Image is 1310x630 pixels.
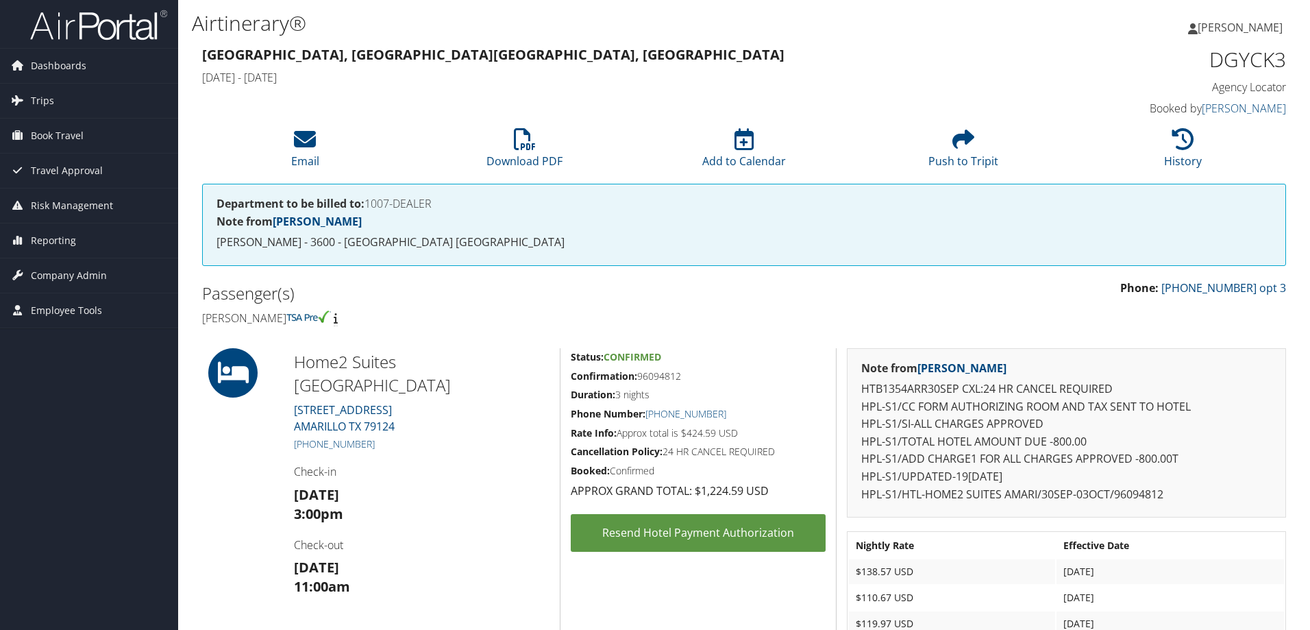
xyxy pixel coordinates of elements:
[571,350,604,363] strong: Status:
[1120,280,1159,295] strong: Phone:
[1161,280,1286,295] a: [PHONE_NUMBER] opt 3
[849,533,1055,558] th: Nightly Rate
[217,214,362,229] strong: Note from
[571,445,826,459] h5: 24 HR CANCEL REQUIRED
[1056,559,1284,584] td: [DATE]
[571,464,826,478] h5: Confirmed
[645,407,726,420] a: [PHONE_NUMBER]
[1056,585,1284,610] td: [DATE]
[294,558,339,577] strong: [DATE]
[31,84,54,118] span: Trips
[1030,45,1286,74] h1: DGYCK3
[486,136,563,169] a: Download PDF
[849,585,1055,610] td: $110.67 USD
[286,311,331,323] img: tsa-precheck.png
[31,258,107,293] span: Company Admin
[1164,136,1202,169] a: History
[702,136,786,169] a: Add to Calendar
[604,350,661,363] span: Confirmed
[571,369,826,383] h5: 96094812
[571,388,615,401] strong: Duration:
[917,361,1006,376] a: [PERSON_NAME]
[273,214,362,229] a: [PERSON_NAME]
[1198,20,1283,35] span: [PERSON_NAME]
[861,361,1006,376] strong: Note from
[1202,101,1286,116] a: [PERSON_NAME]
[294,537,549,553] h4: Check-out
[294,485,339,504] strong: [DATE]
[571,464,610,477] strong: Booked:
[571,426,617,439] strong: Rate Info:
[202,282,734,305] h2: Passenger(s)
[861,380,1272,503] p: HTB1354ARR30SEP CXL:24 HR CANCEL REQUIRED HPL-S1/CC FORM AUTHORIZING ROOM AND TAX SENT TO HOTEL H...
[217,234,1272,252] p: [PERSON_NAME] - 3600 - [GEOGRAPHIC_DATA] [GEOGRAPHIC_DATA]
[571,483,826,500] p: APPROX GRAND TOTAL: $1,224.59 USD
[31,154,103,188] span: Travel Approval
[1030,80,1286,95] h4: Agency Locator
[31,223,76,258] span: Reporting
[294,402,395,434] a: [STREET_ADDRESS]AMARILLO TX 79124
[192,9,928,38] h1: Airtinerary®
[31,189,113,223] span: Risk Management
[294,577,350,596] strong: 11:00am
[31,293,102,328] span: Employee Tools
[571,445,663,458] strong: Cancellation Policy:
[202,45,784,64] strong: [GEOGRAPHIC_DATA], [GEOGRAPHIC_DATA] [GEOGRAPHIC_DATA], [GEOGRAPHIC_DATA]
[294,464,549,479] h4: Check-in
[291,136,319,169] a: Email
[217,196,364,211] strong: Department to be billed to:
[571,369,637,383] strong: Confirmation:
[571,426,826,440] h5: Approx total is $424.59 USD
[202,311,734,326] h4: [PERSON_NAME]
[294,505,343,523] strong: 3:00pm
[31,49,86,83] span: Dashboards
[30,9,167,41] img: airportal-logo.png
[928,136,998,169] a: Push to Tripit
[571,514,826,552] a: Resend Hotel Payment Authorization
[1188,7,1296,48] a: [PERSON_NAME]
[294,350,549,396] h2: Home2 Suites [GEOGRAPHIC_DATA]
[571,407,645,420] strong: Phone Number:
[217,198,1272,209] h4: 1007-DEALER
[31,119,84,153] span: Book Travel
[294,437,375,450] a: [PHONE_NUMBER]
[1030,101,1286,116] h4: Booked by
[202,70,1010,85] h4: [DATE] - [DATE]
[849,559,1055,584] td: $138.57 USD
[1056,533,1284,558] th: Effective Date
[571,388,826,402] h5: 3 nights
